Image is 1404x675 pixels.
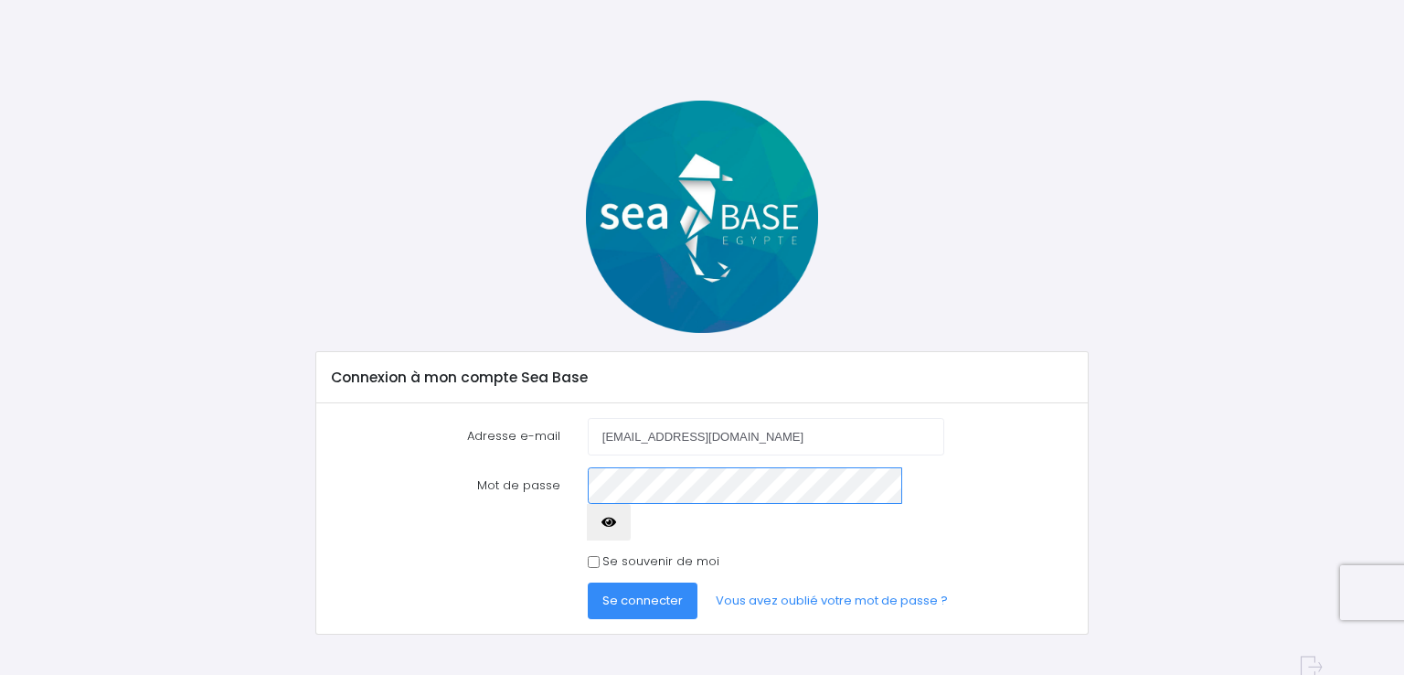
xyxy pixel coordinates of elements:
[701,583,963,619] a: Vous avez oublié votre mot de passe ?
[318,467,574,541] label: Mot de passe
[316,352,1087,403] div: Connexion à mon compte Sea Base
[602,552,719,571] label: Se souvenir de moi
[602,592,683,609] span: Se connecter
[318,418,574,455] label: Adresse e-mail
[588,583,697,619] button: Se connecter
